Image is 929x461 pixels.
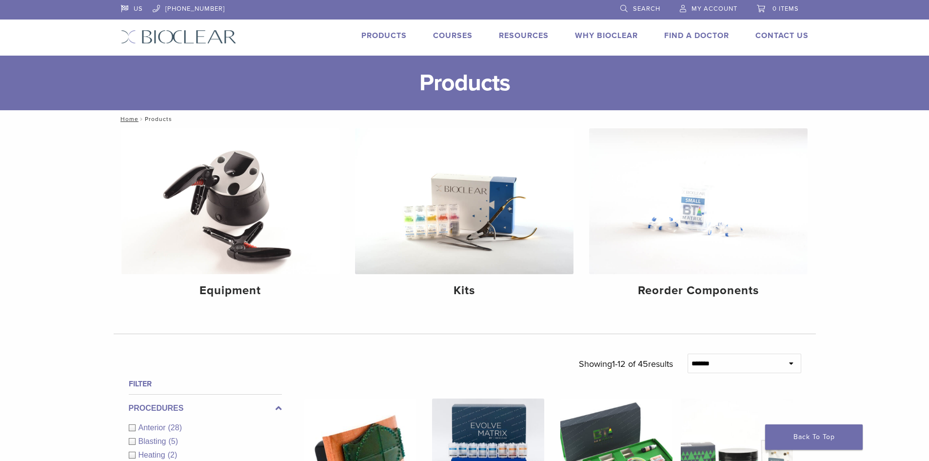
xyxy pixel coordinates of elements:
[118,116,138,122] a: Home
[168,423,182,432] span: (28)
[121,128,340,274] img: Equipment
[589,128,808,306] a: Reorder Components
[772,5,799,13] span: 0 items
[138,451,168,459] span: Heating
[361,31,407,40] a: Products
[138,437,169,445] span: Blasting
[138,423,168,432] span: Anterior
[664,31,729,40] a: Find A Doctor
[597,282,800,300] h4: Reorder Components
[589,128,808,274] img: Reorder Components
[168,437,178,445] span: (5)
[168,451,178,459] span: (2)
[612,359,648,369] span: 1-12 of 45
[692,5,737,13] span: My Account
[121,128,340,306] a: Equipment
[138,117,145,121] span: /
[114,110,816,128] nav: Products
[755,31,809,40] a: Contact Us
[355,128,573,306] a: Kits
[121,30,237,44] img: Bioclear
[499,31,549,40] a: Resources
[633,5,660,13] span: Search
[129,402,282,414] label: Procedures
[363,282,566,300] h4: Kits
[129,378,282,390] h4: Filter
[579,354,673,374] p: Showing results
[765,424,863,450] a: Back To Top
[129,282,332,300] h4: Equipment
[433,31,473,40] a: Courses
[575,31,638,40] a: Why Bioclear
[355,128,573,274] img: Kits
